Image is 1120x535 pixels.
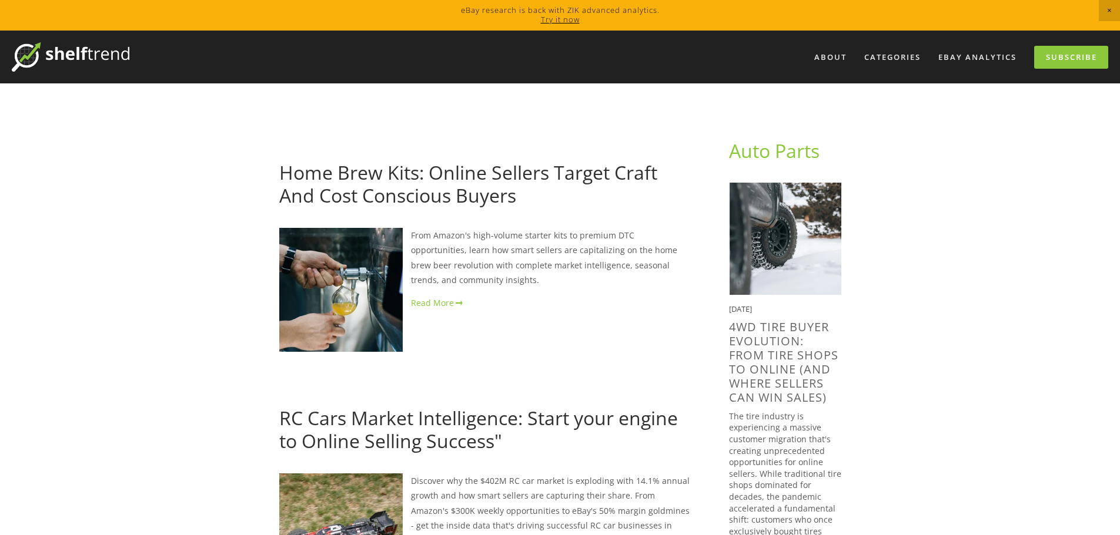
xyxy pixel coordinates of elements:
[541,14,580,25] a: Try it now
[1034,46,1108,69] a: Subscribe
[279,228,691,287] p: From Amazon's high-volume starter kits to premium DTC opportunities, learn how smart sellers are ...
[279,142,306,153] a: [DATE]
[807,48,854,67] a: About
[279,228,403,351] img: Home Brew Kits: Online Sellers Target Craft And Cost Conscious Buyers
[729,319,838,405] a: 4WD Tire Buyer Evolution: From Tire Shops to Online (And Where Sellers Can Win Sales)
[279,387,306,398] a: [DATE]
[729,138,820,163] a: Auto Parts
[279,405,678,453] a: RC Cars Market Intelligence: Start your engine to Online Selling Success"
[12,42,129,72] img: ShelfTrend
[279,160,657,207] a: Home Brew Kits: Online Sellers Target Craft And Cost Conscious Buyers
[857,48,928,67] div: Categories
[729,183,841,295] img: 4WD Tire Buyer Evolution: From Tire Shops to Online (And Where Sellers Can Win Sales)
[931,48,1024,67] a: eBay Analytics
[729,304,752,314] time: [DATE]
